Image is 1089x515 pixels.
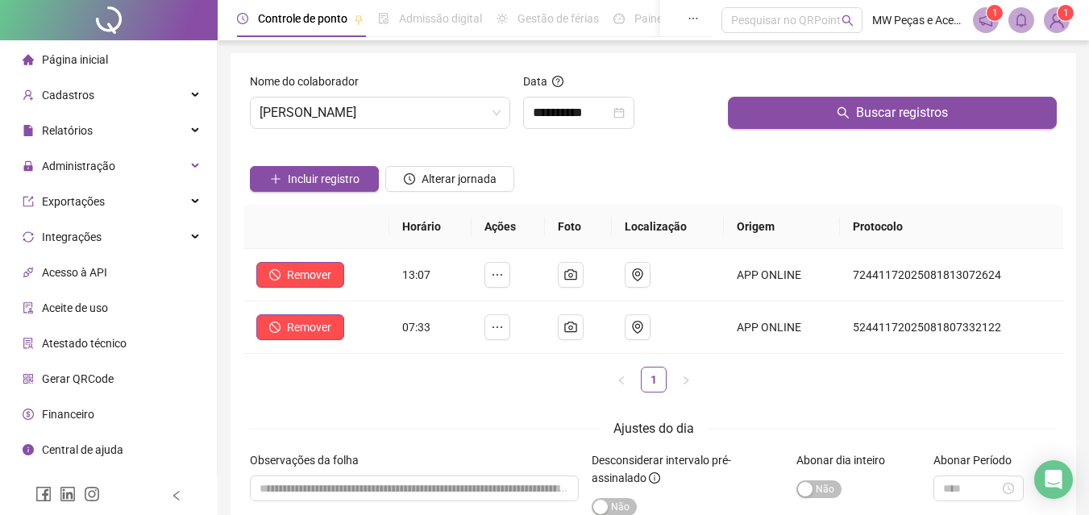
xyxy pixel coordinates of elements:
[378,13,389,24] span: file-done
[617,376,626,385] span: left
[631,268,644,281] span: environment
[491,268,504,281] span: ellipsis
[612,205,725,249] th: Localização
[872,11,963,29] span: MW Peças e Acessórios p/autos
[1063,7,1069,19] span: 1
[42,266,107,279] span: Acesso à API
[1014,13,1029,27] span: bell
[840,205,1063,249] th: Protocolo
[270,173,281,185] span: plus
[613,13,625,24] span: dashboard
[250,451,369,469] label: Observações da folha
[592,454,731,484] span: Desconsiderar intervalo pré-assinalado
[840,301,1063,354] td: 52441172025081807332122
[269,322,281,333] span: stop
[354,15,364,24] span: pushpin
[23,444,34,455] span: info-circle
[728,97,1057,129] button: Buscar registros
[564,321,577,334] span: camera
[613,421,694,436] span: Ajustes do dia
[23,409,34,420] span: dollar
[23,54,34,65] span: home
[23,231,34,243] span: sync
[472,205,545,249] th: Ações
[564,268,577,281] span: camera
[23,338,34,349] span: solution
[42,231,102,243] span: Integrações
[402,321,430,334] span: 07:33
[840,249,1063,301] td: 72441172025081813072624
[422,170,497,188] span: Alterar jornada
[385,166,514,192] button: Alterar jornada
[42,89,94,102] span: Cadastros
[389,205,472,249] th: Horário
[724,301,840,354] td: APP ONLINE
[23,373,34,384] span: qrcode
[673,367,699,392] button: right
[84,486,100,502] span: instagram
[287,266,331,284] span: Remover
[517,12,599,25] span: Gestão de férias
[402,268,430,281] span: 13:07
[681,376,691,385] span: right
[609,367,634,392] button: left
[649,472,660,484] span: info-circle
[256,262,344,288] button: Remover
[856,103,948,123] span: Buscar registros
[288,170,360,188] span: Incluir registro
[23,196,34,207] span: export
[23,160,34,172] span: lock
[979,13,993,27] span: notification
[237,13,248,24] span: clock-circle
[1045,8,1069,32] img: 84350
[933,451,1022,469] label: Abonar Período
[269,269,281,280] span: stop
[842,15,854,27] span: search
[256,314,344,340] button: Remover
[724,249,840,301] td: APP ONLINE
[552,76,563,87] span: question-circle
[641,367,667,392] li: 1
[42,124,93,137] span: Relatórios
[987,5,1003,21] sup: 1
[642,368,666,392] a: 1
[385,174,514,187] a: Alterar jornada
[42,372,114,385] span: Gerar QRCode
[545,205,611,249] th: Foto
[23,89,34,101] span: user-add
[42,443,123,456] span: Central de ajuda
[992,7,998,19] span: 1
[23,267,34,278] span: api
[42,301,108,314] span: Aceite de uso
[258,12,347,25] span: Controle de ponto
[23,125,34,136] span: file
[837,106,850,119] span: search
[688,13,699,24] span: ellipsis
[42,53,108,66] span: Página inicial
[796,451,896,469] label: Abonar dia inteiro
[497,13,508,24] span: sun
[631,321,644,334] span: environment
[491,321,504,334] span: ellipsis
[287,318,331,336] span: Remover
[35,486,52,502] span: facebook
[260,98,501,128] span: WENDEL SOUZA DOS SANTOS
[42,337,127,350] span: Atestado técnico
[1034,460,1073,499] div: Open Intercom Messenger
[250,166,379,192] button: Incluir registro
[23,302,34,314] span: audit
[609,367,634,392] li: Página anterior
[42,160,115,172] span: Administração
[250,73,369,90] label: Nome do colaborador
[42,408,94,421] span: Financeiro
[673,367,699,392] li: Próxima página
[42,195,105,208] span: Exportações
[634,12,697,25] span: Painel do DP
[1058,5,1074,21] sup: Atualize o seu contato no menu Meus Dados
[404,173,415,185] span: clock-circle
[724,205,840,249] th: Origem
[523,75,547,88] span: Data
[171,490,182,501] span: left
[60,486,76,502] span: linkedin
[399,12,482,25] span: Admissão digital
